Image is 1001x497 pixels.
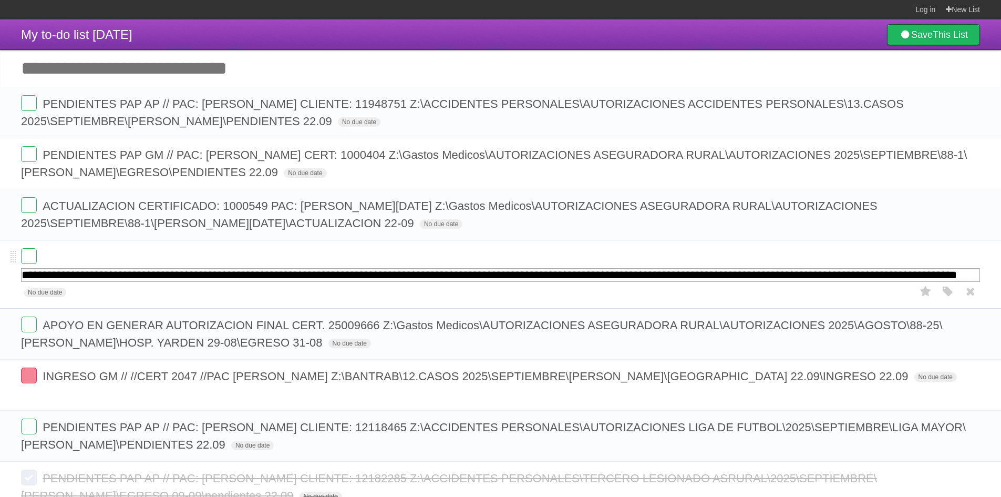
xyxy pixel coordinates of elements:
[21,199,878,230] span: ACTUALIZACION CERTIFICADO: 1000549 PAC: [PERSON_NAME][DATE] Z:\Gastos Medicos\AUTORIZACIONES ASEG...
[328,339,371,348] span: No due date
[21,421,966,451] span: PENDIENTES PAP AP // PAC: [PERSON_NAME] CLIENTE: 12118465 Z:\ACCIDENTES PERSONALES\AUTORIZACIONES...
[916,283,936,300] label: Star task
[21,368,37,383] label: Done
[21,248,37,264] label: Done
[887,24,980,45] a: SaveThis List
[21,27,132,42] span: My to-do list [DATE]
[21,470,37,485] label: Done
[21,95,37,111] label: Done
[21,419,37,434] label: Done
[420,219,462,229] span: No due date
[914,372,957,382] span: No due date
[21,97,904,128] span: PENDIENTES PAP AP // PAC: [PERSON_NAME] CLIENTE: 11948751 Z:\ACCIDENTES PERSONALES\AUTORIZACIONES...
[231,441,274,450] span: No due date
[43,370,911,383] span: INGRESO GM // //CERT 2047 //PAC [PERSON_NAME] Z:\BANTRAB\12.CASOS 2025\SEPTIEMBRE\[PERSON_NAME]\[...
[21,319,943,349] span: APOYO EN GENERAR AUTORIZACION FINAL CERT. 25009666 Z:\Gastos Medicos\AUTORIZACIONES ASEGURADORA R...
[284,168,326,178] span: No due date
[21,148,967,179] span: PENDIENTES PAP GM // PAC: [PERSON_NAME] CERT: 1000404 Z:\Gastos Medicos\AUTORIZACIONES ASEGURADOR...
[21,146,37,162] label: Done
[933,29,968,40] b: This List
[21,197,37,213] label: Done
[21,317,37,332] label: Done
[338,117,380,127] span: No due date
[24,288,66,297] span: No due date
